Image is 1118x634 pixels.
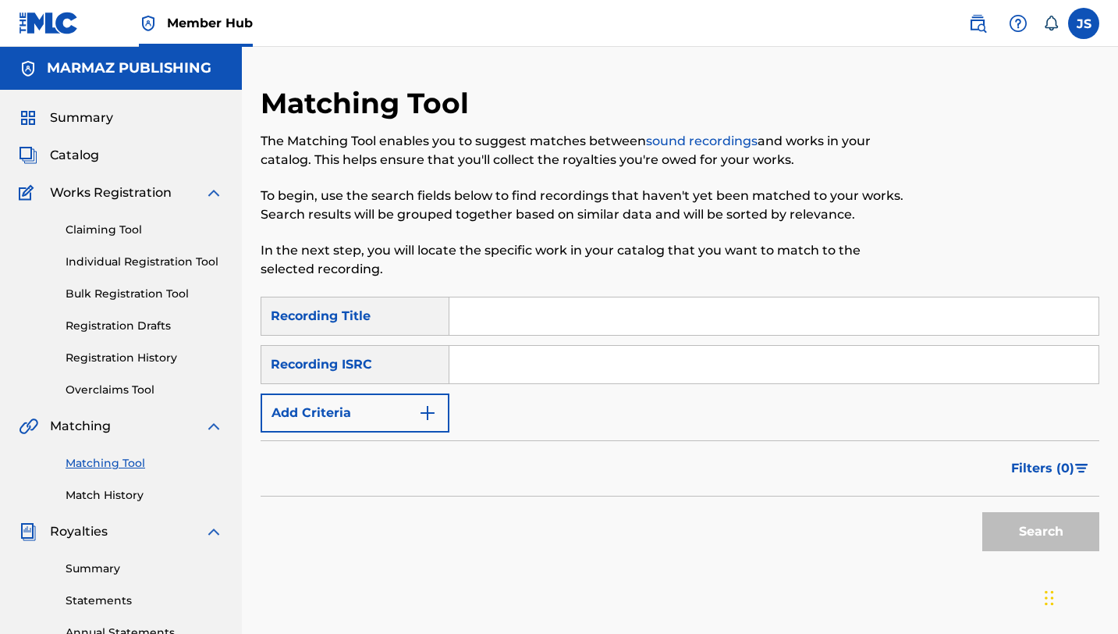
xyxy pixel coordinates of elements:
[19,522,37,541] img: Royalties
[261,241,907,279] p: In the next step, you will locate the specific work in your catalog that you want to match to the...
[646,134,758,148] a: sound recordings
[50,146,99,165] span: Catalog
[1040,559,1118,634] div: Widget de chat
[167,14,253,32] span: Member Hub
[66,350,223,366] a: Registration History
[19,417,38,436] img: Matching
[1002,449,1099,488] button: Filters (0)
[1043,16,1059,31] div: Notifications
[1040,559,1118,634] iframe: Chat Widget
[204,183,223,202] img: expand
[19,109,113,127] a: SummarySummary
[66,561,223,577] a: Summary
[50,183,172,202] span: Works Registration
[968,14,987,33] img: search
[1045,575,1054,622] div: Arrastrar
[19,146,37,165] img: Catalog
[261,297,1099,559] form: Search Form
[418,404,437,422] img: 9d2ae6d4665cec9f34b9.svg
[204,522,223,541] img: expand
[50,109,113,127] span: Summary
[50,417,111,436] span: Matching
[19,59,37,78] img: Accounts
[19,12,79,34] img: MLC Logo
[66,382,223,398] a: Overclaims Tool
[47,59,211,77] h5: MARMAZ PUBLISHING
[139,14,158,33] img: Top Rightsholder
[261,132,907,169] p: The Matching Tool enables you to suggest matches between and works in your catalog. This helps en...
[50,522,108,541] span: Royalties
[66,222,223,238] a: Claiming Tool
[66,286,223,302] a: Bulk Registration Tool
[1003,8,1034,39] div: Help
[1068,8,1099,39] div: User Menu
[261,86,477,121] h2: Matching Tool
[19,109,37,127] img: Summary
[261,394,449,433] button: Add Criteria
[1075,464,1088,473] img: filter
[261,187,907,224] p: To begin, use the search fields below to find recordings that haven't yet been matched to your wo...
[66,487,223,504] a: Match History
[66,254,223,270] a: Individual Registration Tool
[19,146,99,165] a: CatalogCatalog
[1009,14,1027,33] img: help
[66,593,223,609] a: Statements
[962,8,993,39] a: Public Search
[204,417,223,436] img: expand
[1011,459,1074,478] span: Filters ( 0 )
[66,455,223,472] a: Matching Tool
[66,318,223,334] a: Registration Drafts
[19,183,39,202] img: Works Registration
